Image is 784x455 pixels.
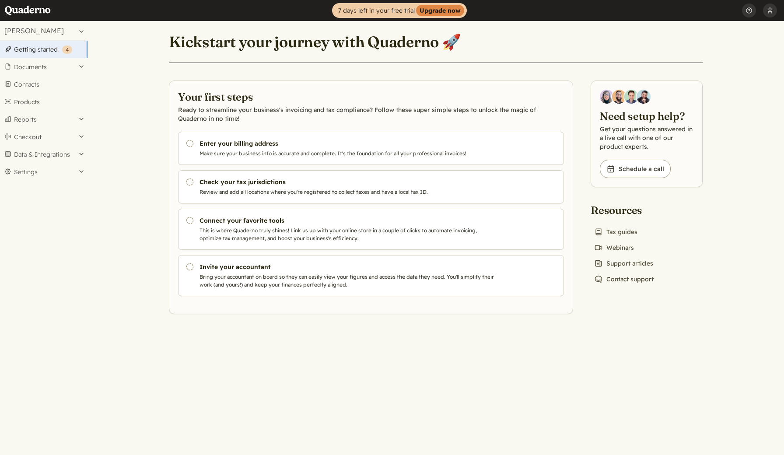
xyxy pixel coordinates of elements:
img: Jairo Fumero, Account Executive at Quaderno [612,90,626,104]
a: Invite your accountant Bring your accountant on board so they can easily view your figures and ac... [178,255,564,296]
a: Webinars [591,241,637,254]
a: Connect your favorite tools This is where Quaderno truly shines! Link us up with your online stor... [178,209,564,250]
img: Javier Rubio, DevRel at Quaderno [637,90,651,104]
img: Ivo Oltmans, Business Developer at Quaderno [624,90,638,104]
p: Get your questions answered in a live call with one of our product experts. [600,125,693,151]
h2: Your first steps [178,90,564,104]
span: 4 [66,46,69,53]
p: Ready to streamline your business's invoicing and tax compliance? Follow these super simple steps... [178,105,564,123]
a: Schedule a call [600,160,671,178]
a: Check your tax jurisdictions Review and add all locations where you're registered to collect taxe... [178,170,564,203]
h2: Need setup help? [600,109,693,123]
a: 7 days left in your free trialUpgrade now [332,3,467,18]
p: Review and add all locations where you're registered to collect taxes and have a local tax ID. [199,188,498,196]
strong: Upgrade now [416,5,464,16]
h3: Enter your billing address [199,139,498,148]
h1: Kickstart your journey with Quaderno 🚀 [169,32,461,52]
p: This is where Quaderno truly shines! Link us up with your online store in a couple of clicks to a... [199,227,498,242]
p: Bring your accountant on board so they can easily view your figures and access the data they need... [199,273,498,289]
h3: Connect your favorite tools [199,216,498,225]
a: Support articles [591,257,657,269]
a: Enter your billing address Make sure your business info is accurate and complete. It's the founda... [178,132,564,165]
img: Diana Carrasco, Account Executive at Quaderno [600,90,614,104]
h3: Invite your accountant [199,262,498,271]
p: Make sure your business info is accurate and complete. It's the foundation for all your professio... [199,150,498,157]
a: Tax guides [591,226,641,238]
h2: Resources [591,203,657,217]
h3: Check your tax jurisdictions [199,178,498,186]
a: Contact support [591,273,657,285]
